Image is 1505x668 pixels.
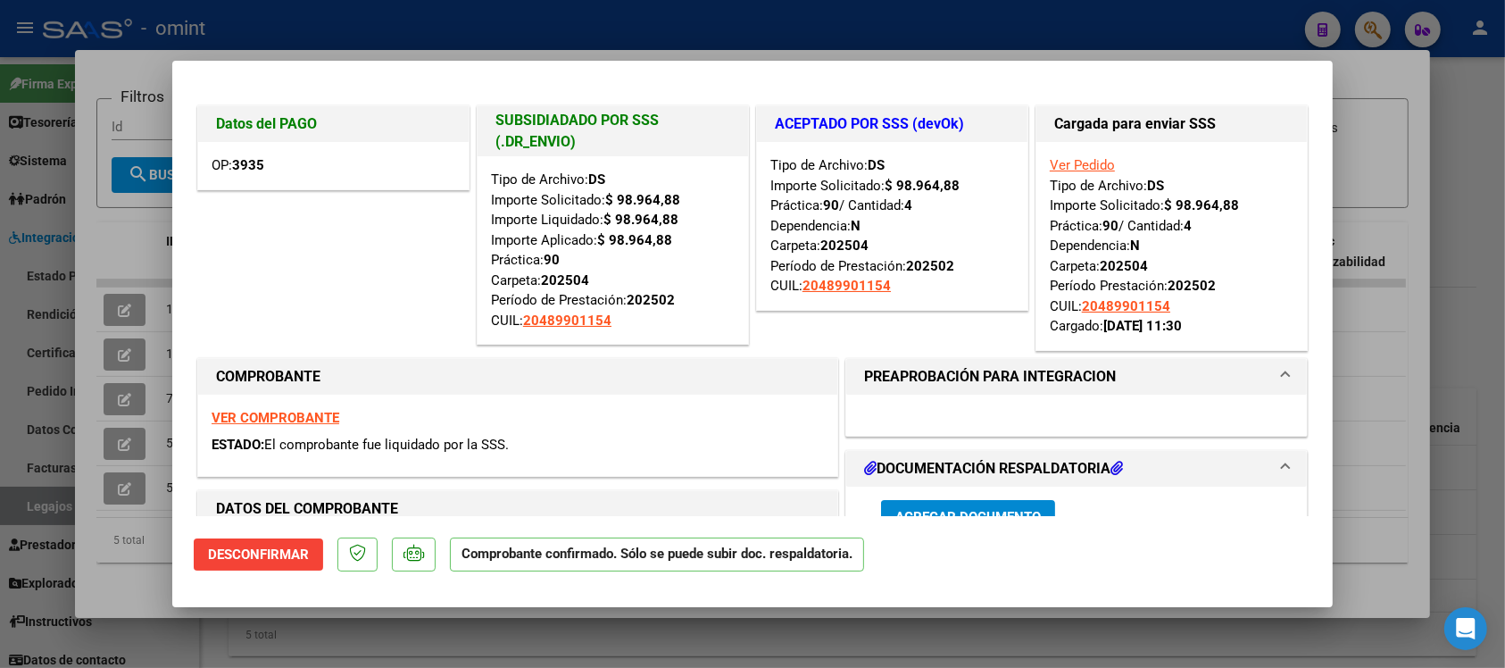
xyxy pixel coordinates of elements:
[597,232,672,248] strong: $ 98.964,88
[770,155,1014,296] div: Tipo de Archivo: Importe Solicitado: Práctica: / Cantidad: Dependencia: Carpeta: Período de Prest...
[846,395,1307,436] div: PREAPROBACIÓN PARA INTEGRACION
[264,437,509,453] span: El comprobante fue liquidado por la SSS.
[885,178,960,194] strong: $ 98.964,88
[1082,298,1170,314] span: 20489901154
[1184,218,1192,234] strong: 4
[904,197,912,213] strong: 4
[864,366,1116,388] h1: PREAPROBACIÓN PARA INTEGRACION
[1444,607,1487,650] div: Open Intercom Messenger
[895,509,1041,525] span: Agregar Documento
[1168,278,1216,294] strong: 202502
[212,437,264,453] span: ESTADO:
[216,113,451,135] h1: Datos del PAGO
[541,272,589,288] strong: 202504
[523,313,611,329] span: 20489901154
[1054,113,1289,135] h1: Cargada para enviar SSS
[450,538,864,572] p: Comprobante confirmado. Sólo se puede subir doc. respaldatoria.
[906,258,954,274] strong: 202502
[544,252,560,268] strong: 90
[1102,218,1118,234] strong: 90
[627,292,675,308] strong: 202502
[208,547,309,563] span: Desconfirmar
[212,157,264,173] span: OP:
[212,410,339,426] a: VER COMPROBANTE
[491,170,735,330] div: Tipo de Archivo: Importe Solicitado: Importe Liquidado: Importe Aplicado: Práctica: Carpeta: Perí...
[1147,178,1164,194] strong: DS
[603,212,678,228] strong: $ 98.964,88
[802,278,891,294] span: 20489901154
[823,197,839,213] strong: 90
[868,157,885,173] strong: DS
[846,451,1307,487] mat-expansion-panel-header: DOCUMENTACIÓN RESPALDATORIA
[1164,197,1239,213] strong: $ 98.964,88
[1103,318,1182,334] strong: [DATE] 11:30
[1130,238,1140,254] strong: N
[846,359,1307,395] mat-expansion-panel-header: PREAPROBACIÓN PARA INTEGRACION
[1050,155,1293,337] div: Tipo de Archivo: Importe Solicitado: Práctica: / Cantidad: Dependencia: Carpeta: Período Prestaci...
[605,192,680,208] strong: $ 98.964,88
[495,110,730,153] h1: SUBSIDIADADO POR SSS (.DR_ENVIO)
[194,539,323,571] button: Desconfirmar
[232,157,264,173] strong: 3935
[864,458,1123,480] h1: DOCUMENTACIÓN RESPALDATORIA
[820,238,869,254] strong: 202504
[216,500,398,517] strong: DATOS DEL COMPROBANTE
[216,368,320,385] strong: COMPROBANTE
[1050,157,1115,173] a: Ver Pedido
[1100,258,1148,274] strong: 202504
[851,218,861,234] strong: N
[881,500,1055,533] button: Agregar Documento
[588,171,605,188] strong: DS
[775,113,1010,135] h1: ACEPTADO POR SSS (devOk)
